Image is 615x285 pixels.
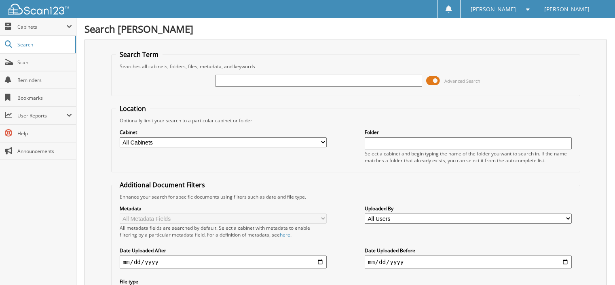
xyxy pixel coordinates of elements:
[85,22,607,36] h1: Search [PERSON_NAME]
[17,94,72,101] span: Bookmarks
[120,224,327,238] div: All metadata fields are searched by default. Select a cabinet with metadata to enable filtering b...
[365,150,572,164] div: Select a cabinet and begin typing the name of the folder you want to search in. If the name match...
[120,256,327,268] input: start
[471,7,516,12] span: [PERSON_NAME]
[120,278,327,285] label: File type
[544,7,590,12] span: [PERSON_NAME]
[17,59,72,66] span: Scan
[116,50,163,59] legend: Search Term
[17,112,66,119] span: User Reports
[116,193,576,200] div: Enhance your search for specific documents using filters such as date and file type.
[17,130,72,137] span: Help
[365,247,572,254] label: Date Uploaded Before
[116,117,576,124] div: Optionally limit your search to a particular cabinet or folder
[444,78,480,84] span: Advanced Search
[120,247,327,254] label: Date Uploaded After
[280,231,290,238] a: here
[365,205,572,212] label: Uploaded By
[17,77,72,84] span: Reminders
[17,23,66,30] span: Cabinets
[120,205,327,212] label: Metadata
[365,129,572,136] label: Folder
[8,4,69,15] img: scan123-logo-white.svg
[17,41,71,48] span: Search
[116,63,576,70] div: Searches all cabinets, folders, files, metadata, and keywords
[17,148,72,155] span: Announcements
[116,180,209,189] legend: Additional Document Filters
[116,104,150,113] legend: Location
[365,256,572,268] input: end
[120,129,327,136] label: Cabinet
